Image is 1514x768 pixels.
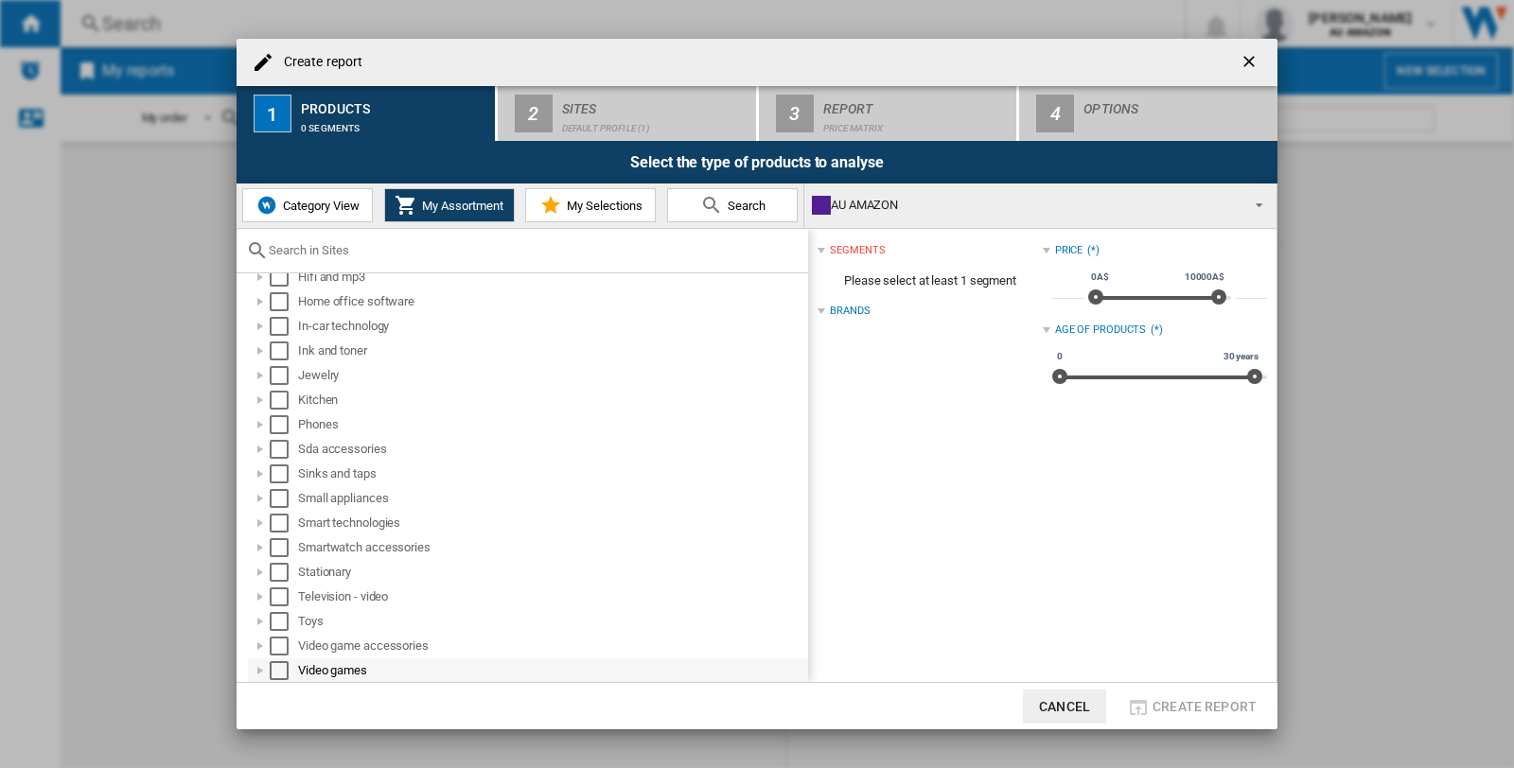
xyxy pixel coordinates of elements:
[298,661,805,680] div: Video games
[270,415,298,434] md-checkbox: Select
[298,587,805,606] div: Television - video
[298,366,805,385] div: Jewelry
[384,188,515,222] button: My Assortment
[818,263,1042,299] span: Please select at least 1 segment
[270,366,298,385] md-checkbox: Select
[270,317,298,336] md-checkbox: Select
[270,612,298,631] md-checkbox: Select
[270,587,298,606] md-checkbox: Select
[270,440,298,459] md-checkbox: Select
[1055,243,1083,258] div: Price
[1055,323,1147,338] div: Age of products
[823,113,1010,133] div: Price Matrix
[298,514,805,532] div: Smart technologies
[1083,94,1270,113] div: Options
[298,317,805,336] div: In-car technology
[237,141,1277,183] div: Select the type of products to analyse
[270,391,298,410] md-checkbox: Select
[1023,689,1106,724] button: Cancel
[269,243,799,257] input: Search in Sites
[562,199,643,213] span: My Selections
[301,113,487,133] div: 0 segments
[301,94,487,113] div: Products
[270,268,298,287] md-checkbox: Select
[759,86,1019,141] button: 3 Report Price Matrix
[1240,52,1262,75] ng-md-icon: getI18NText('BUTTONS.CLOSE_DIALOG')
[498,86,758,141] button: 2 Sites Default profile (1)
[298,341,805,360] div: Ink and toner
[667,188,798,222] button: Search
[515,95,553,132] div: 2
[1182,270,1227,285] span: 10000A$
[823,94,1010,113] div: Report
[237,86,497,141] button: 1 Products 0 segments
[776,95,814,132] div: 3
[270,637,298,655] md-checkbox: Select
[1054,349,1065,364] span: 0
[1088,270,1112,285] span: 0A$
[242,188,373,222] button: Category View
[255,194,278,217] img: wiser-icon-blue.png
[417,199,503,213] span: My Assortment
[298,489,805,508] div: Small appliances
[270,514,298,532] md-checkbox: Select
[298,440,805,459] div: Sda accessories
[278,199,360,213] span: Category View
[254,95,291,132] div: 1
[298,415,805,434] div: Phones
[298,268,805,287] div: Hifi and mp3
[298,612,805,631] div: Toys
[298,637,805,655] div: Video game accessories
[298,464,805,483] div: Sinks and taps
[270,563,298,582] md-checkbox: Select
[270,489,298,508] md-checkbox: Select
[723,199,766,213] span: Search
[1019,86,1277,141] button: 4 Options
[1153,699,1257,714] span: Create report
[270,292,298,311] md-checkbox: Select
[1121,689,1262,724] button: Create report
[298,563,805,582] div: Stationary
[812,192,1239,218] div: AU AMAZON
[270,341,298,360] md-checkbox: Select
[525,188,656,222] button: My Selections
[298,292,805,311] div: Home office software
[830,304,870,319] div: Brands
[1232,44,1270,81] button: getI18NText('BUTTONS.CLOSE_DIALOG')
[830,243,885,258] div: segments
[1221,349,1261,364] span: 30 years
[270,464,298,483] md-checkbox: Select
[270,538,298,557] md-checkbox: Select
[1036,95,1074,132] div: 4
[298,391,805,410] div: Kitchen
[562,94,748,113] div: Sites
[274,53,362,72] h4: Create report
[270,661,298,680] md-checkbox: Select
[298,538,805,557] div: Smartwatch accessories
[562,113,748,133] div: Default profile (1)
